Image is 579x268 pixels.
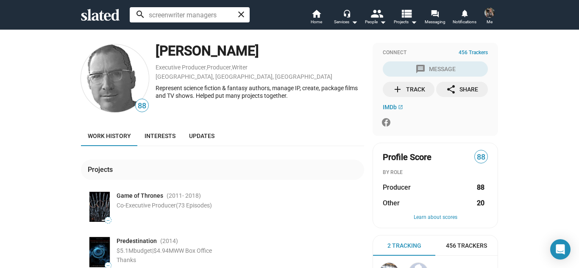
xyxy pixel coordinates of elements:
[231,66,232,70] span: ,
[479,6,500,28] button: Ernest Dean WedgwoodMe
[460,9,468,17] mat-icon: notifications
[477,183,484,192] strong: 88
[383,50,488,56] div: Connect
[431,9,439,17] mat-icon: forum
[117,237,157,245] span: Predestination
[89,237,110,267] img: Poster: Predestination
[117,257,136,263] span: Thanks
[311,17,322,27] span: Home
[383,82,434,97] button: Track
[232,64,248,71] a: Writer
[383,61,488,77] button: Message
[145,133,175,139] span: Interests
[425,17,445,27] span: Messaging
[206,66,207,70] span: ,
[301,8,331,27] a: Home
[436,82,488,97] button: Share
[81,44,149,112] img: Vince Gerardis
[383,214,488,221] button: Learn about scores
[383,104,397,111] span: IMDb
[176,202,212,209] span: (73 Episodes)
[174,247,212,254] span: WW Box Office
[89,192,110,222] img: Poster: Game of Thrones
[334,17,358,27] div: Services
[459,50,488,56] span: 456 Trackers
[343,9,351,17] mat-icon: headset_mic
[378,17,388,27] mat-icon: arrow_drop_down
[394,17,417,27] span: Projects
[153,247,174,254] span: $4.94M
[105,263,111,268] span: —
[383,169,488,176] div: BY ROLE
[409,17,419,27] mat-icon: arrow_drop_down
[453,17,476,27] span: Notifications
[152,247,153,254] span: |
[88,133,131,139] span: Work history
[88,165,116,174] div: Projects
[182,126,221,146] a: Updates
[117,202,212,209] span: Co-Executive Producer
[370,7,383,19] mat-icon: people
[156,84,364,100] div: Represent science fiction & fantasy authors, manage IP, create, package films and TV shows. Helpe...
[156,73,332,80] a: [GEOGRAPHIC_DATA], [GEOGRAPHIC_DATA], [GEOGRAPHIC_DATA]
[446,82,478,97] div: Share
[387,242,421,250] span: 2 Tracking
[477,199,484,207] strong: 20
[117,247,134,254] span: $5.1M
[105,218,111,223] span: —
[450,8,479,27] a: Notifications
[160,237,178,245] span: (2014 )
[383,104,403,111] a: IMDb
[415,64,426,74] mat-icon: message
[236,9,246,19] mat-icon: close
[392,82,425,97] div: Track
[383,183,411,192] span: Producer
[446,242,487,250] span: 456 Trackers
[550,239,571,260] div: Open Intercom Messenger
[484,8,495,18] img: Ernest Dean Wedgwood
[365,17,386,27] div: People
[156,42,364,60] div: [PERSON_NAME]
[349,17,359,27] mat-icon: arrow_drop_down
[207,64,231,71] a: Producer
[117,192,163,200] span: Game of Thrones
[156,64,206,71] a: Executive Producer
[420,8,450,27] a: Messaging
[446,84,456,94] mat-icon: share
[189,133,214,139] span: Updates
[311,8,321,19] mat-icon: home
[134,247,152,254] span: budget
[390,8,420,27] button: Projects
[136,100,148,112] span: 88
[415,61,456,77] div: Message
[392,84,403,94] mat-icon: add
[383,199,400,207] span: Other
[182,192,199,199] span: - 2018
[383,152,431,163] span: Profile Score
[398,105,403,110] mat-icon: open_in_new
[361,8,390,27] button: People
[130,7,250,22] input: Search people and projects
[475,152,487,163] span: 88
[167,192,201,200] span: (2011 )
[400,7,412,19] mat-icon: view_list
[138,126,182,146] a: Interests
[81,126,138,146] a: Work history
[487,17,493,27] span: Me
[331,8,361,27] button: Services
